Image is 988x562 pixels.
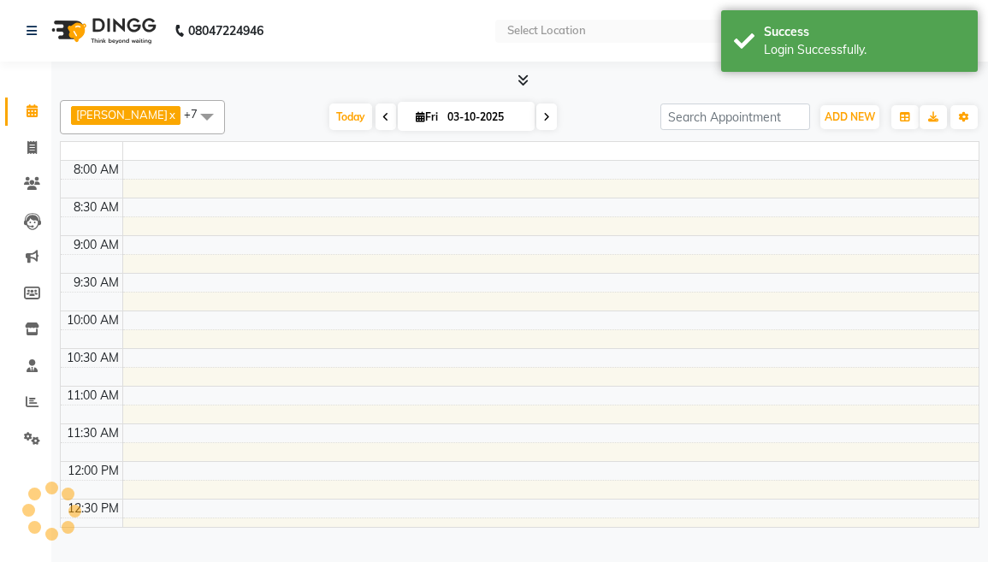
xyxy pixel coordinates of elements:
[70,274,122,292] div: 9:30 AM
[411,110,442,123] span: Fri
[820,105,879,129] button: ADD NEW
[825,110,875,123] span: ADD NEW
[168,108,175,121] a: x
[63,387,122,405] div: 11:00 AM
[329,104,372,130] span: Today
[188,7,263,55] b: 08047224946
[764,41,965,59] div: Login Successfully.
[442,104,528,130] input: 2025-10-03
[764,23,965,41] div: Success
[184,107,210,121] span: +7
[63,349,122,367] div: 10:30 AM
[660,104,810,130] input: Search Appointment
[44,7,161,55] img: logo
[64,500,122,518] div: 12:30 PM
[63,311,122,329] div: 10:00 AM
[64,462,122,480] div: 12:00 PM
[63,424,122,442] div: 11:30 AM
[70,236,122,254] div: 9:00 AM
[76,108,168,121] span: [PERSON_NAME]
[70,161,122,179] div: 8:00 AM
[70,198,122,216] div: 8:30 AM
[507,22,586,39] div: Select Location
